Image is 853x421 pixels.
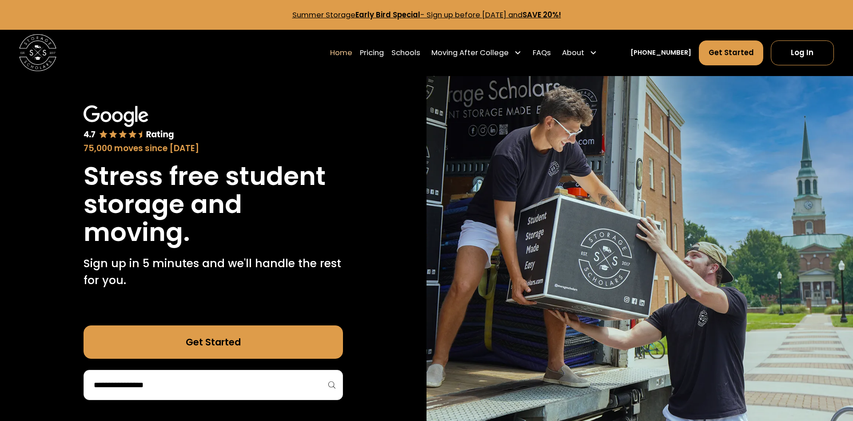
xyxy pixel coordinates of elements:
[84,105,174,140] img: Google 4.7 star rating
[84,162,343,246] h1: Stress free student storage and moving.
[427,40,525,66] div: Moving After College
[355,10,420,20] strong: Early Bird Special
[19,34,56,71] img: Storage Scholars main logo
[533,40,551,66] a: FAQs
[391,40,420,66] a: Schools
[360,40,384,66] a: Pricing
[522,10,561,20] strong: SAVE 20%!
[630,48,691,58] a: [PHONE_NUMBER]
[558,40,601,66] div: About
[292,10,561,20] a: Summer StorageEarly Bird Special- Sign up before [DATE] andSAVE 20%!
[84,325,343,359] a: Get Started
[562,47,584,58] div: About
[771,40,834,65] a: Log In
[699,40,764,65] a: Get Started
[84,142,343,155] div: 75,000 moves since [DATE]
[330,40,352,66] a: Home
[431,47,509,58] div: Moving After College
[84,255,343,289] p: Sign up in 5 minutes and we'll handle the rest for you.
